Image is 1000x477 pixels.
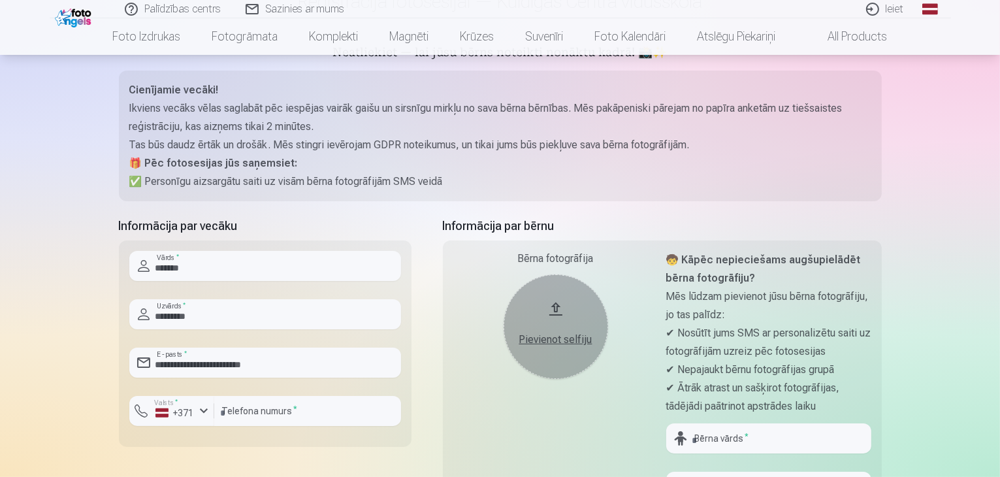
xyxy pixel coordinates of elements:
a: Suvenīri [510,18,579,55]
h5: Informācija par vecāku [119,217,411,235]
p: Ikviens vecāks vēlas saglabāt pēc iespējas vairāk gaišu un sirsnīgu mirkļu no sava bērna bērnības... [129,99,871,136]
p: Mēs lūdzam pievienot jūsu bērna fotogrāfiju, jo tas palīdz: [666,288,871,324]
p: Tas būs daudz ērtāk un drošāk. Mēs stingri ievērojam GDPR noteikumus, un tikai jums būs piekļuve ... [129,136,871,154]
p: ✔ Ātrāk atrast un sašķirot fotogrāfijas, tādējādi paātrinot apstrādes laiku [666,379,871,416]
div: +371 [155,406,195,419]
img: /fa1 [55,5,95,27]
a: Fotogrāmata [197,18,294,55]
button: Valsts*+371 [129,396,214,426]
p: ✔ Nosūtīt jums SMS ar personalizētu saiti uz fotogrāfijām uzreiz pēc fotosesijas [666,324,871,361]
div: Pievienot selfiju [517,332,595,348]
button: Pievienot selfiju [504,274,608,379]
a: Atslēgu piekariņi [682,18,792,55]
div: Bērna fotogrāfija [453,251,658,267]
a: All products [792,18,903,55]
strong: 🧒 Kāpēc nepieciešams augšupielādēt bērna fotogrāfiju? [666,254,861,284]
a: Foto kalendāri [579,18,682,55]
h5: Informācija par bērnu [443,217,882,235]
label: Valsts [150,398,182,408]
strong: 🎁 Pēc fotosesijas jūs saņemsiet: [129,157,298,169]
a: Krūzes [445,18,510,55]
p: ✅ Personīgu aizsargātu saiti uz visām bērna fotogrāfijām SMS veidā [129,173,871,191]
a: Foto izdrukas [97,18,197,55]
a: Magnēti [374,18,445,55]
a: Komplekti [294,18,374,55]
p: ✔ Nepajaukt bērnu fotogrāfijas grupā [666,361,871,379]
strong: Cienījamie vecāki! [129,84,219,96]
